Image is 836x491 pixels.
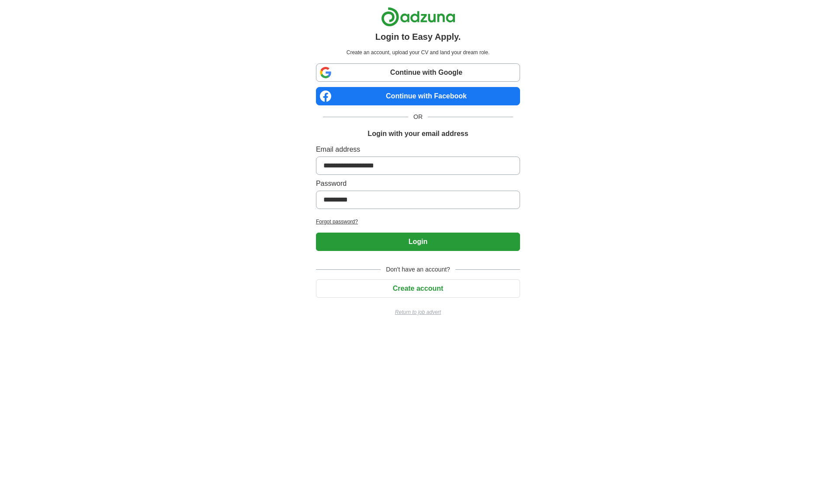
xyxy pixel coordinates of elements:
[316,218,520,226] a: Forgot password?
[316,144,520,155] label: Email address
[368,129,468,139] h1: Login with your email address
[381,7,455,27] img: Adzuna logo
[316,285,520,292] a: Create account
[381,265,455,274] span: Don't have an account?
[316,63,520,82] a: Continue with Google
[318,49,518,56] p: Create an account, upload your CV and land your dream role.
[316,279,520,298] button: Create account
[316,233,520,251] button: Login
[316,178,520,189] label: Password
[316,87,520,105] a: Continue with Facebook
[316,308,520,316] a: Return to job advert
[375,30,461,43] h1: Login to Easy Apply.
[408,112,428,122] span: OR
